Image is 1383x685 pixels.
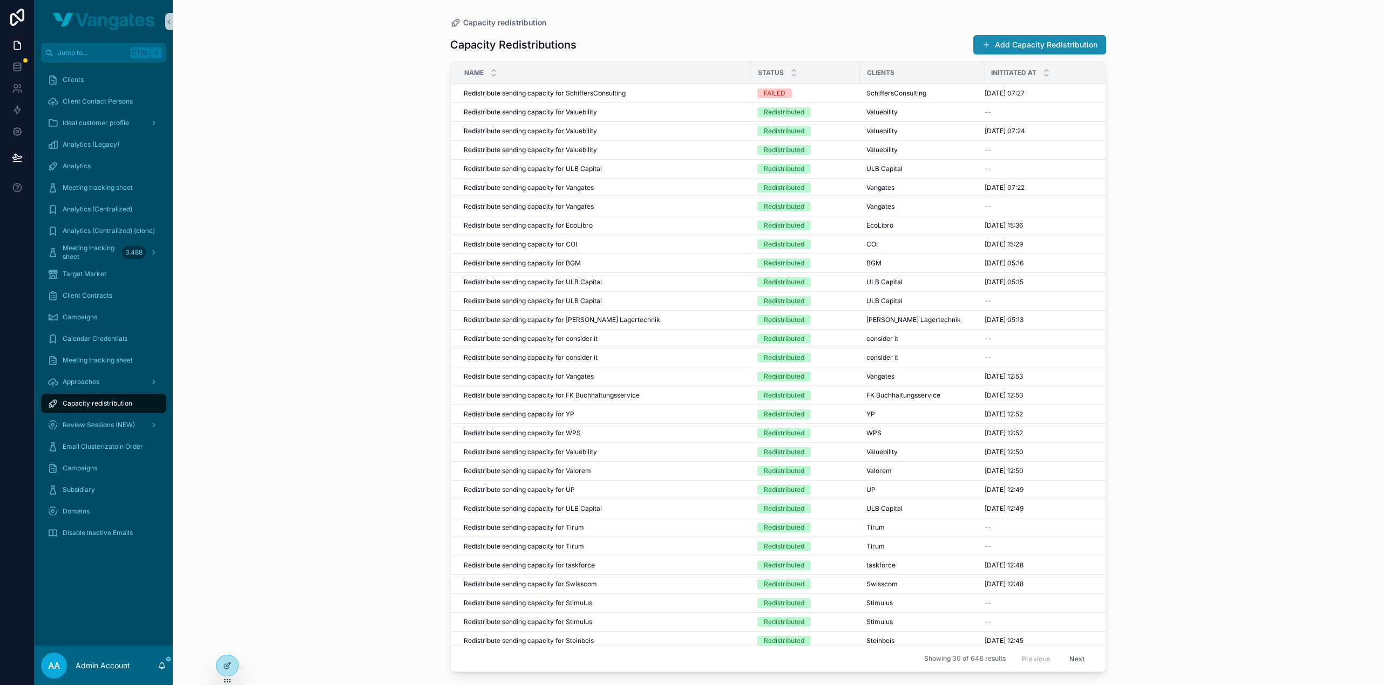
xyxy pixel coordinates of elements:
span: -- [985,353,991,362]
span: [DATE] 12:53 [985,372,1023,381]
a: Analytics [41,156,166,176]
div: Redistributed [764,202,804,211]
div: 3.488 [122,246,146,259]
a: Capacity redistribution [450,17,546,28]
span: Steinbeis [866,636,894,645]
a: ULB Capital [866,504,978,513]
a: Redistribute sending capacity for taskforce [464,561,744,570]
span: Target Market [63,270,106,278]
a: Redistributed [757,296,853,306]
div: Redistributed [764,221,804,230]
a: Redistributed [757,447,853,457]
a: Redistributed [757,202,853,211]
span: Redistribute sending capacity for ULB Capital [464,504,602,513]
span: Valuebility [866,146,898,154]
a: Valuebility [866,146,978,154]
a: Redistributed [757,315,853,325]
a: Redistributed [757,579,853,589]
span: [DATE] 05:15 [985,278,1023,286]
span: Redistribute sending capacity for Steinbeis [464,636,594,645]
span: ULB Capital [866,504,903,513]
a: Redistributed [757,239,853,249]
a: Redistribute sending capacity for Valuebility [464,146,744,154]
a: Approaches [41,372,166,392]
span: Meeting tracking sheet [63,183,133,192]
a: Redistribute sending capacity for Valuebility [464,448,744,456]
img: App logo [53,13,154,30]
span: Tirum [866,542,885,551]
a: Redistributed [757,372,853,381]
a: Redistributed [757,636,853,646]
a: consider it [866,353,978,362]
span: Redistribute sending capacity for COI [464,240,577,249]
span: Redistribute sending capacity for Valuebility [464,146,597,154]
a: Redistributed [757,258,853,268]
span: [DATE] 12:52 [985,410,1023,419]
a: WPS [866,429,978,437]
span: [DATE] 07:27 [985,89,1025,98]
span: YP [866,410,875,419]
a: Redistribute sending capacity for ULB Capital [464,297,744,305]
a: Redistribute sending capacity for Valuebility [464,127,744,135]
a: Redistributed [757,107,853,117]
a: -- [985,108,1101,117]
a: Campaigns [41,307,166,327]
div: Redistributed [764,107,804,117]
div: Redistributed [764,353,804,362]
span: Email Clusterizatoin Order [63,442,143,451]
a: Campaigns [41,458,166,478]
span: Redistribute sending capacity for BGM [464,259,581,268]
a: -- [985,146,1101,154]
a: FAILED [757,88,853,98]
a: consider it [866,334,978,343]
a: Ideal customer profile [41,113,166,133]
a: [DATE] 12:53 [985,372,1101,381]
span: ULB Capital [866,278,903,286]
a: [DATE] 05:15 [985,278,1101,286]
a: [DATE] 12:50 [985,448,1101,456]
span: -- [985,165,991,173]
button: Add Capacity Redistribution [973,35,1106,54]
a: Redistributed [757,126,853,136]
a: Redistributed [757,221,853,230]
span: Redistribute sending capacity for Tirum [464,523,584,532]
a: Redistribute sending capacity for Tirum [464,523,744,532]
a: [PERSON_NAME] Lagertechnik [866,316,978,324]
div: scrollable content [35,63,173,557]
span: -- [985,202,991,211]
span: -- [985,146,991,154]
span: Vangates [866,183,894,192]
a: Redistributed [757,353,853,362]
a: [DATE] 12:53 [985,391,1101,400]
span: Redistribute sending capacity for Valorem [464,467,591,475]
span: [DATE] 12:49 [985,504,1023,513]
span: Redistribute sending capacity for FK Buchhaltungsservice [464,391,640,400]
span: taskforce [866,561,896,570]
a: Redistributed [757,598,853,608]
a: Analytics (Legacy) [41,135,166,154]
a: [DATE] 12:49 [985,504,1101,513]
span: ULB Capital [866,297,903,305]
a: [DATE] 12:48 [985,561,1101,570]
a: SchiffersConsulting [866,89,978,98]
span: Redistribute sending capacity for ULB Capital [464,165,602,173]
a: Redistribute sending capacity for FK Buchhaltungsservice [464,391,744,400]
span: EcoLibro [866,221,893,230]
span: Client Contracts [63,291,112,300]
span: Redistribute sending capacity for YP [464,410,574,419]
a: [DATE] 05:13 [985,316,1101,324]
a: Redistribute sending capacity for COI [464,240,744,249]
span: Redistribute sending capacity for ULB Capital [464,278,602,286]
span: Status [758,68,784,77]
a: Valorem [866,467,978,475]
a: Redistributed [757,183,853,193]
span: Swisscom [866,580,898,588]
div: Redistributed [764,485,804,495]
span: Clients [867,68,894,77]
a: Vangates [866,183,978,192]
span: Name [464,68,484,77]
a: Redistributed [757,428,853,438]
span: Redistribute sending capacity for Vangates [464,183,594,192]
span: [DATE] 12:45 [985,636,1023,645]
span: UP [866,485,876,494]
